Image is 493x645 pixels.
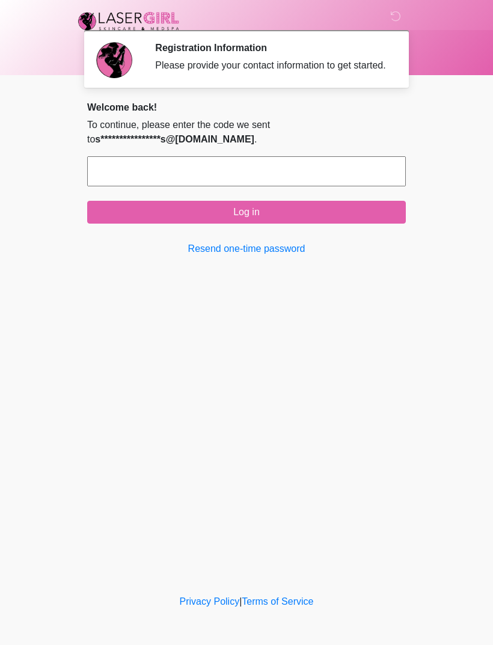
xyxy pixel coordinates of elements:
p: To continue, please enter the code we sent to . [87,118,406,147]
a: | [239,596,242,607]
a: Terms of Service [242,596,313,607]
div: Please provide your contact information to get started. [155,58,388,73]
h2: Welcome back! [87,102,406,113]
img: Agent Avatar [96,42,132,78]
button: Log in [87,201,406,224]
img: Laser Girl Med Spa LLC Logo [75,9,182,33]
a: Privacy Policy [180,596,240,607]
h2: Registration Information [155,42,388,53]
a: Resend one-time password [87,242,406,256]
